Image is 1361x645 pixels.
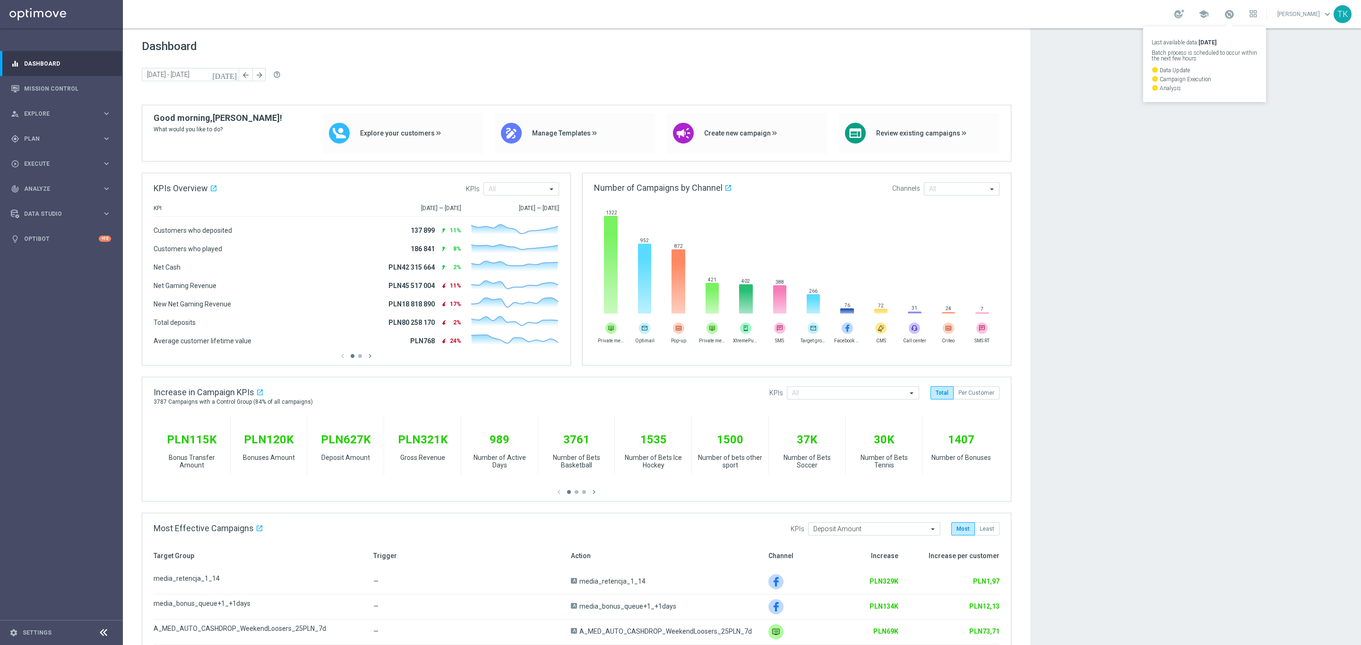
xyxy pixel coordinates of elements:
[1152,76,1158,82] i: watch_later
[1152,50,1258,61] p: Batch process is scheduled to occur within the next few hours
[24,136,102,142] span: Plan
[24,51,111,76] a: Dashboard
[11,110,19,118] i: person_search
[11,135,19,143] i: gps_fixed
[10,85,112,93] button: Mission Control
[24,226,99,251] a: Optibot
[1152,67,1158,73] i: watch_later
[11,76,111,101] div: Mission Control
[9,628,18,637] i: settings
[10,135,112,143] button: gps_fixed Plan keyboard_arrow_right
[24,76,111,101] a: Mission Control
[24,161,102,167] span: Execute
[10,60,112,68] button: equalizer Dashboard
[102,109,111,118] i: keyboard_arrow_right
[10,110,112,118] button: person_search Explore keyboard_arrow_right
[1276,7,1334,21] a: [PERSON_NAME]keyboard_arrow_down
[1198,39,1216,46] strong: [DATE]
[1152,85,1158,91] i: watch_later
[102,209,111,218] i: keyboard_arrow_right
[24,111,102,117] span: Explore
[10,210,112,218] button: Data Studio keyboard_arrow_right
[11,59,19,68] i: equalizer
[102,159,111,168] i: keyboard_arrow_right
[1152,85,1258,91] p: Analysis
[1334,5,1352,23] div: TK
[10,185,112,193] button: track_changes Analyze keyboard_arrow_right
[10,235,112,243] button: lightbulb Optibot +10
[1152,40,1258,45] p: Last available data:
[11,185,19,193] i: track_changes
[11,235,19,243] i: lightbulb
[102,134,111,143] i: keyboard_arrow_right
[11,160,19,168] i: play_circle_outline
[11,226,111,251] div: Optibot
[11,210,102,218] div: Data Studio
[1152,67,1258,73] p: Data Update
[23,630,52,636] a: Settings
[1322,9,1333,19] span: keyboard_arrow_down
[24,211,102,217] span: Data Studio
[11,51,111,76] div: Dashboard
[1198,9,1209,19] span: school
[24,186,102,192] span: Analyze
[1152,76,1258,82] p: Campaign Execution
[102,184,111,193] i: keyboard_arrow_right
[10,160,112,168] button: play_circle_outline Execute keyboard_arrow_right
[11,135,102,143] div: Plan
[11,185,102,193] div: Analyze
[11,160,102,168] div: Execute
[11,110,102,118] div: Explore
[1223,7,1235,22] a: Last available data:[DATE] Batch process is scheduled to occur within the next few hours watch_la...
[99,236,111,242] div: +10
